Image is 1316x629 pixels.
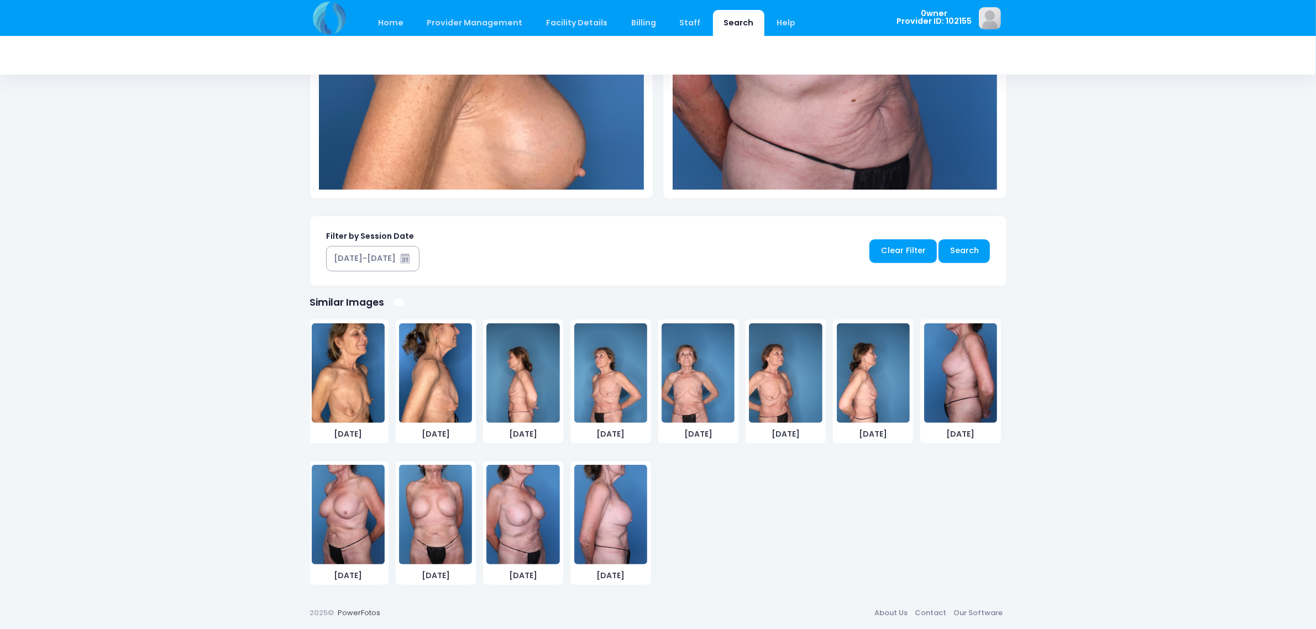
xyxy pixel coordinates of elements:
a: Clear Filter [869,239,937,263]
span: [DATE] [924,428,997,440]
a: Home [368,10,415,36]
img: image [979,7,1001,29]
img: image [574,323,647,423]
img: image [399,323,472,423]
img: image [399,465,472,564]
a: PowerFotos [338,607,380,618]
a: Search [938,239,990,263]
div: [DATE]-[DATE] [334,253,396,264]
img: image [749,323,822,423]
span: [DATE] [837,428,910,440]
span: [DATE] [312,570,385,581]
a: Help [766,10,806,36]
a: Staff [669,10,711,36]
a: Contact [911,602,950,622]
span: 0wner Provider ID: 102155 [896,9,972,25]
a: Provider Management [416,10,533,36]
span: [DATE] [749,428,822,440]
span: [DATE] [312,428,385,440]
a: Billing [620,10,667,36]
img: image [837,323,910,423]
h1: Similar Images [310,297,385,308]
span: [DATE] [662,428,735,440]
img: image [312,465,385,564]
span: [DATE] [486,570,559,581]
a: Facility Details [535,10,618,36]
span: [DATE] [574,428,647,440]
img: image [662,323,735,423]
span: [DATE] [486,428,559,440]
a: About Us [871,602,911,622]
a: Search [713,10,764,36]
span: [DATE] [574,570,647,581]
a: Our Software [950,602,1006,622]
img: image [486,465,559,564]
img: image [574,465,647,564]
span: [DATE] [399,570,472,581]
img: image [486,323,559,423]
span: [DATE] [399,428,472,440]
img: image [924,323,997,423]
img: image [312,323,385,423]
label: Filter by Session Date [326,230,414,242]
span: 2025© [310,607,334,618]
